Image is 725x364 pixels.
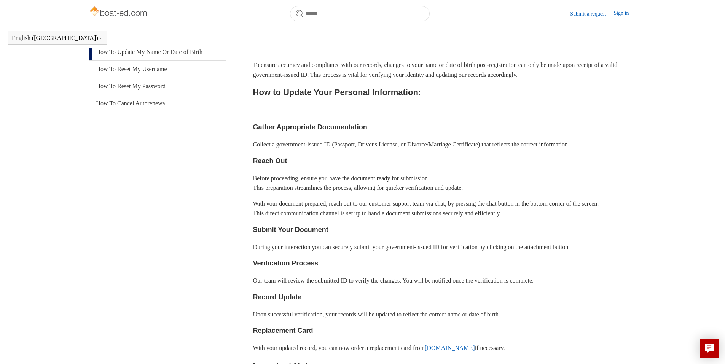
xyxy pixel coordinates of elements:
[253,292,637,303] h3: Record Update
[613,9,636,18] a: Sign in
[253,86,637,99] h2: How to Update Your Personal Information:
[253,276,637,286] p: Our team will review the submitted ID to verify the changes. You will be notified once the verifi...
[253,242,637,252] p: During your interaction you can securely submit your government-issued ID for verification by cli...
[89,95,226,112] a: How To Cancel Autorenewal
[570,10,613,18] a: Submit a request
[253,343,637,353] p: With your updated record, you can now order a replacement card from if necessary.
[253,140,637,149] p: Collect a government-issued ID (Passport, Driver's License, or Divorce/Marriage Certificate) that...
[89,78,226,95] a: How To Reset My Password
[253,310,637,319] p: Upon successful verification, your records will be updated to reflect the correct name or date of...
[253,156,637,167] h3: Reach Out
[290,6,430,21] input: Search
[89,44,226,60] a: How To Update My Name Or Date of Birth
[253,173,637,193] p: Before proceeding, ensure you have the document ready for submission. This preparation streamline...
[253,258,637,269] h3: Verification Process
[253,60,637,79] p: To ensure accuracy and compliance with our records, changes to your name or date of birth post-re...
[700,339,719,358] button: Live chat
[425,345,475,351] a: [DOMAIN_NAME]
[253,224,637,235] h3: Submit Your Document
[89,61,226,78] a: How To Reset My Username
[89,5,149,20] img: Boat-Ed Help Center home page
[253,325,637,336] h3: Replacement Card
[253,199,637,218] p: With your document prepared, reach out to our customer support team via chat, by pressing the cha...
[12,35,103,41] button: English ([GEOGRAPHIC_DATA])
[253,122,637,133] h3: Gather Appropriate Documentation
